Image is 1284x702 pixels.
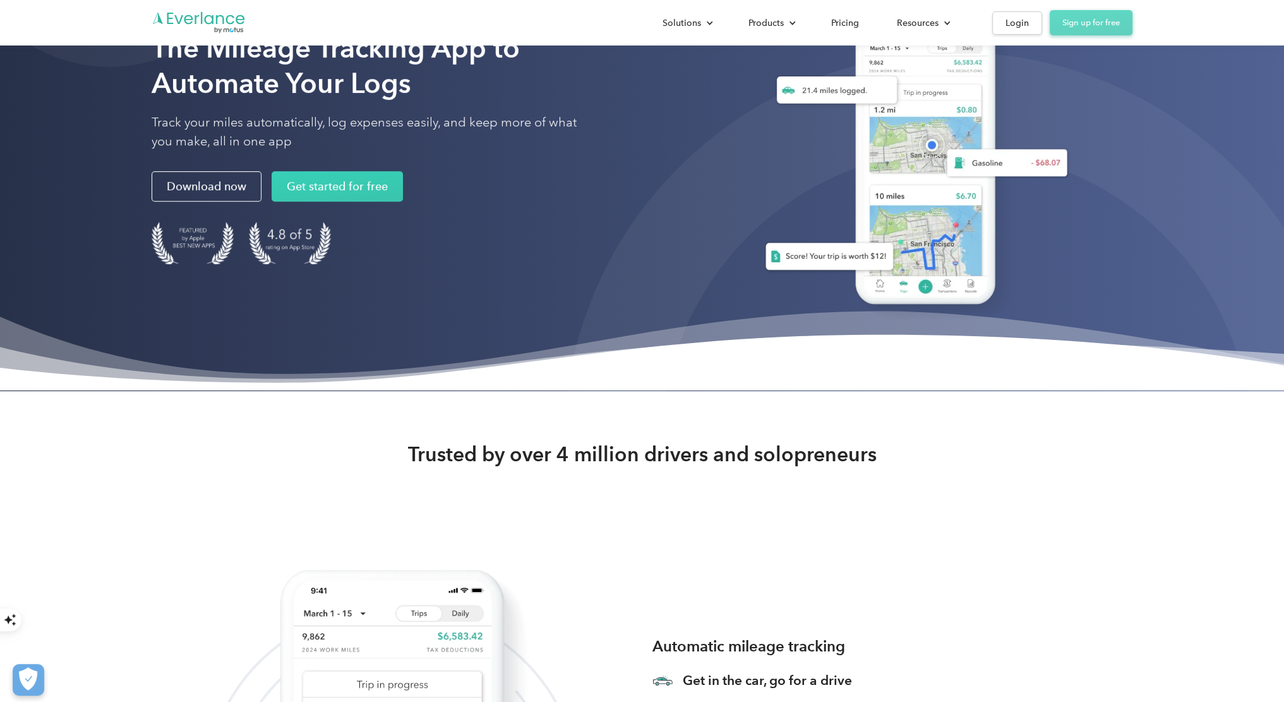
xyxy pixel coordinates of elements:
img: 4.9 out of 5 stars on the app store [249,222,331,265]
div: Solutions [650,12,723,34]
button: Cookies Settings [13,664,44,696]
a: Pricing [819,12,872,34]
a: Login [992,11,1042,35]
p: Track your miles automatically, log expenses easily, and keep more of what you make, all in one app [152,114,594,152]
div: Pricing [831,15,859,31]
div: Resources [884,12,961,34]
a: Sign up for free [1050,10,1132,35]
a: Go to homepage [152,11,246,35]
h3: Get in the car, go for a drive [683,672,1133,689]
a: Get started for free [272,172,403,202]
div: Login [1005,15,1029,31]
h3: Automatic mileage tracking [652,635,845,658]
strong: Trusted by over 4 million drivers and solopreneurs [408,442,877,467]
div: Products [736,12,806,34]
div: Solutions [663,15,701,31]
a: Download now [152,172,261,202]
img: Badge for Featured by Apple Best New Apps [152,222,234,265]
div: Products [748,15,784,31]
div: Resources [897,15,939,31]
